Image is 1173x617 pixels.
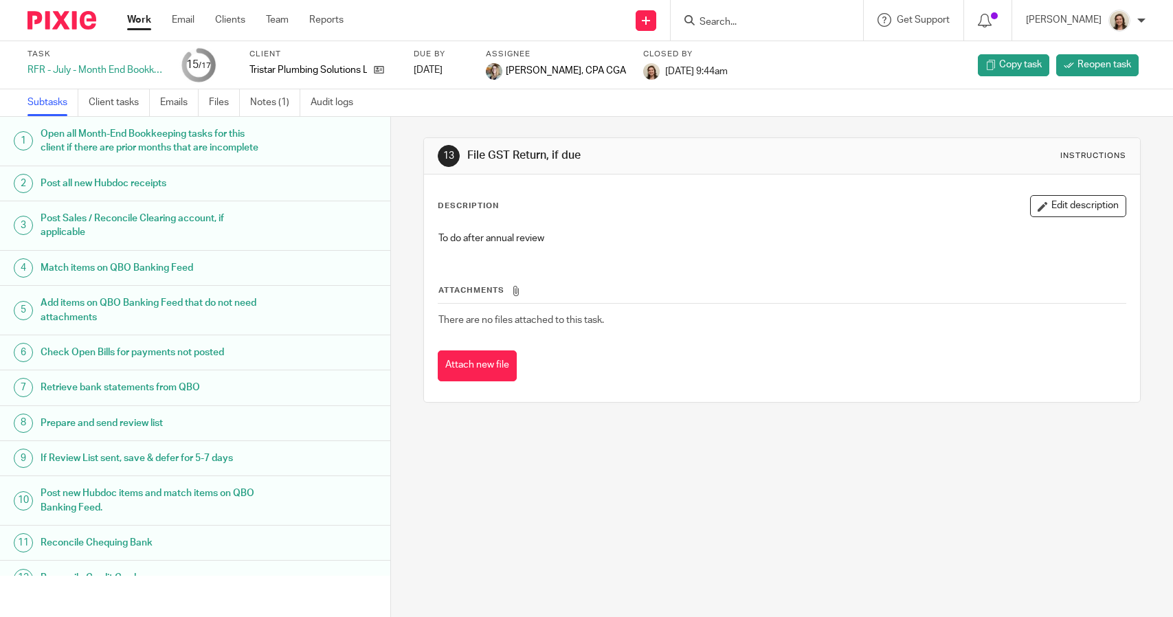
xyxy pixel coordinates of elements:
[414,49,469,60] label: Due by
[438,145,460,167] div: 13
[897,15,950,25] span: Get Support
[27,49,165,60] label: Task
[1030,195,1126,217] button: Edit description
[665,66,728,76] span: [DATE] 9:44am
[14,216,33,235] div: 3
[14,258,33,278] div: 4
[467,148,812,163] h1: File GST Return, if due
[309,13,344,27] a: Reports
[41,208,265,243] h1: Post Sales / Reconcile Clearing account, if applicable
[249,63,367,77] p: Tristar Plumbing Solutions Ltd.
[1060,150,1126,161] div: Instructions
[41,293,265,328] h1: Add items on QBO Banking Feed that do not need attachments
[311,89,364,116] a: Audit logs
[172,13,194,27] a: Email
[643,49,728,60] label: Closed by
[14,569,33,588] div: 12
[438,350,517,381] button: Attach new file
[14,491,33,511] div: 10
[999,58,1042,71] span: Copy task
[14,378,33,397] div: 7
[41,483,265,518] h1: Post new Hubdoc items and match items on QBO Banking Feed.
[14,301,33,320] div: 5
[1026,13,1102,27] p: [PERSON_NAME]
[14,533,33,552] div: 11
[486,63,502,80] img: Chrissy%20McGale%20Bio%20Pic%201.jpg
[1056,54,1139,76] a: Reopen task
[438,232,1125,245] p: To do after annual review
[14,174,33,193] div: 2
[266,13,289,27] a: Team
[186,57,211,73] div: 15
[14,131,33,150] div: 1
[14,414,33,433] div: 8
[414,63,469,77] div: [DATE]
[41,377,265,398] h1: Retrieve bank statements from QBO
[209,89,240,116] a: Files
[41,448,265,469] h1: If Review List sent, save & defer for 5-7 days
[1077,58,1131,71] span: Reopen task
[438,201,499,212] p: Description
[249,49,396,60] label: Client
[41,568,265,588] h1: Reconcile Credit Card
[41,173,265,194] h1: Post all new Hubdoc receipts
[438,287,504,294] span: Attachments
[215,13,245,27] a: Clients
[27,63,165,77] div: RFR - July - Month End Bookkeeping
[199,62,211,69] small: /17
[14,343,33,362] div: 6
[250,89,300,116] a: Notes (1)
[27,11,96,30] img: Pixie
[41,124,265,159] h1: Open all Month-End Bookkeeping tasks for this client if there are prior months that are incomplete
[438,315,604,325] span: There are no files attached to this task.
[698,16,822,29] input: Search
[1108,10,1130,32] img: Morgan.JPG
[89,89,150,116] a: Client tasks
[643,63,660,80] img: Morgan.JPG
[978,54,1049,76] a: Copy task
[41,258,265,278] h1: Match items on QBO Banking Feed
[14,449,33,468] div: 9
[127,13,151,27] a: Work
[41,413,265,434] h1: Prepare and send review list
[27,89,78,116] a: Subtasks
[160,89,199,116] a: Emails
[506,64,626,78] span: [PERSON_NAME], CPA CGA
[41,532,265,553] h1: Reconcile Chequing Bank
[41,342,265,363] h1: Check Open Bills for payments not posted
[486,49,626,60] label: Assignee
